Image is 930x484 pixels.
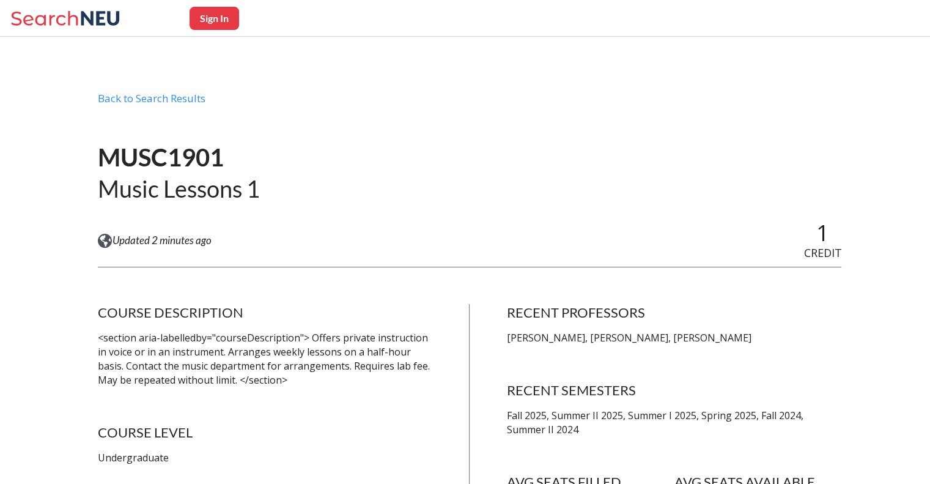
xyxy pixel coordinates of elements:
span: CREDIT [803,245,841,260]
p: [PERSON_NAME], [PERSON_NAME], [PERSON_NAME] [507,331,842,345]
span: 1 [816,218,829,248]
p: Fall 2025, Summer II 2025, Summer I 2025, Spring 2025, Fall 2024, Summer II 2024 [507,409,842,437]
span: Updated 2 minutes ago [113,234,212,247]
h4: RECENT SEMESTERS [507,382,842,399]
h2: Music Lessons 1 [98,174,260,204]
h4: COURSE DESCRIPTION [98,304,433,321]
p: <section aria-labelledby="courseDescription"> Offers private instruction in voice or in an instru... [98,331,433,387]
button: Sign In [190,7,239,30]
h1: MUSC1901 [98,142,260,173]
h4: RECENT PROFESSORS [507,304,842,321]
div: Back to Search Results [98,92,842,115]
h4: COURSE LEVEL [98,424,433,441]
p: Undergraduate [98,451,433,465]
